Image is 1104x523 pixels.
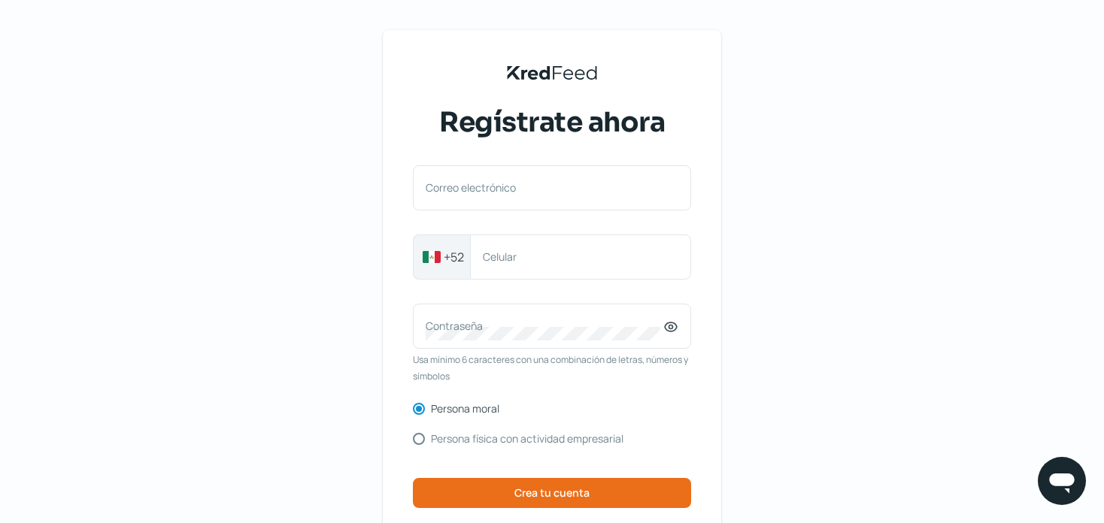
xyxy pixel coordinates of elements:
label: Contraseña [426,319,663,333]
img: chatIcon [1047,466,1077,496]
label: Correo electrónico [426,180,663,195]
label: Celular [483,249,663,264]
label: Persona moral [431,404,499,414]
span: Crea tu cuenta [514,488,590,498]
span: +52 [444,248,464,266]
button: Crea tu cuenta [413,478,691,508]
label: Persona física con actividad empresarial [431,434,623,444]
span: Regístrate ahora [439,104,665,141]
span: Usa mínimo 6 caracteres con una combinación de letras, números y símbolos [413,352,691,384]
